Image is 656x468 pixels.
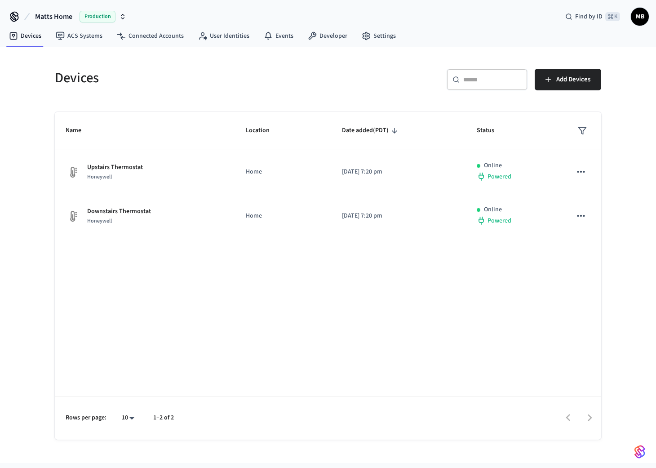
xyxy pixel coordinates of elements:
span: Honeywell [87,173,112,181]
button: Add Devices [535,69,601,90]
a: Events [257,28,301,44]
a: Connected Accounts [110,28,191,44]
span: Status [477,124,506,138]
p: [DATE] 7:20 pm [342,167,455,177]
a: ACS Systems [49,28,110,44]
span: Name [66,124,93,138]
button: MB [631,8,649,26]
p: Home [246,211,320,221]
span: MB [632,9,648,25]
span: Production [80,11,115,22]
table: sticky table [55,112,601,238]
span: Powered [488,216,511,225]
span: ⌘ K [605,12,620,21]
p: Online [484,161,502,170]
span: Date added(PDT) [342,124,400,138]
p: Online [484,205,502,214]
img: thermostat_fallback [66,165,80,179]
p: 1–2 of 2 [153,413,174,423]
img: thermostat_fallback [66,209,80,223]
p: [DATE] 7:20 pm [342,211,455,221]
img: SeamLogoGradient.69752ec5.svg [634,445,645,459]
p: Upstairs Thermostat [87,163,143,172]
p: Home [246,167,320,177]
span: Add Devices [556,74,590,85]
div: 10 [117,411,139,424]
p: Downstairs Thermostat [87,207,151,216]
a: Devices [2,28,49,44]
p: Rows per page: [66,413,106,423]
a: Settings [355,28,403,44]
span: Powered [488,172,511,181]
span: Matts Home [35,11,72,22]
a: Developer [301,28,355,44]
span: Find by ID [575,12,603,21]
span: Location [246,124,281,138]
span: Honeywell [87,217,112,225]
a: User Identities [191,28,257,44]
h5: Devices [55,69,323,87]
div: Find by ID⌘ K [558,9,627,25]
